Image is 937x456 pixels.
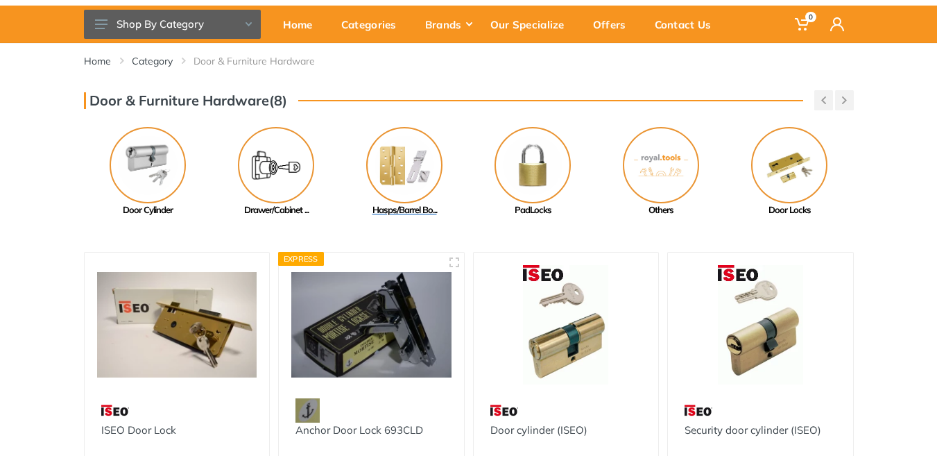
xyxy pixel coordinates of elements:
[481,10,583,39] div: Our Specialize
[273,6,332,43] a: Home
[469,203,597,217] div: PadLocks
[725,127,854,217] a: Door Locks
[84,203,212,217] div: Door Cylinder
[84,10,261,39] button: Shop By Category
[680,265,841,385] img: Royal Tools - Security door cylinder (ISEO)
[481,6,583,43] a: Our Specialize
[685,423,821,437] a: Security door cylinder (ISEO)
[295,398,320,423] img: 19.webp
[238,127,314,203] img: Royal - Drawer/Cabinet Locks
[110,127,186,203] img: Royal - Door Cylinder
[84,54,111,68] a: Home
[685,398,712,423] img: 6.webp
[273,10,332,39] div: Home
[212,203,341,217] div: Drawer/Cabinet ...
[805,12,816,22] span: 0
[583,6,645,43] a: Offers
[101,398,129,423] img: 6.webp
[583,10,645,39] div: Offers
[291,265,452,385] img: Royal Tools - Anchor Door Lock 693CLD
[295,423,423,437] a: Anchor Door Lock 693CLD
[495,127,571,203] img: Royal - PadLocks
[415,10,481,39] div: Brands
[212,127,341,217] a: Drawer/Cabinet ...
[725,203,854,217] div: Door Locks
[341,203,469,217] div: Hasps/Barrel Bo...
[785,6,820,43] a: 0
[101,423,176,437] a: ISEO Door Lock
[132,54,173,68] a: Category
[84,127,212,217] a: Door Cylinder
[278,252,324,266] div: Express
[194,54,336,68] li: Door & Furniture Hardware
[84,92,287,109] h3: Door & Furniture Hardware(8)
[84,54,854,68] nav: breadcrumb
[597,203,725,217] div: Others
[97,265,257,385] img: Royal Tools - ISEO Door Lock
[597,127,725,217] a: Others
[332,10,415,39] div: Categories
[469,127,597,217] a: PadLocks
[332,6,415,43] a: Categories
[486,265,646,385] img: Royal Tools - Door cylinder (ISEO)
[645,6,730,43] a: Contact Us
[623,127,699,203] img: No Image
[341,127,469,217] a: Hasps/Barrel Bo...
[490,398,518,423] img: 6.webp
[751,127,827,203] img: Royal - Door Locks
[366,127,442,203] img: Royal - Hasps/Barrel Bolts
[490,423,587,437] a: Door cylinder (ISEO)
[645,10,730,39] div: Contact Us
